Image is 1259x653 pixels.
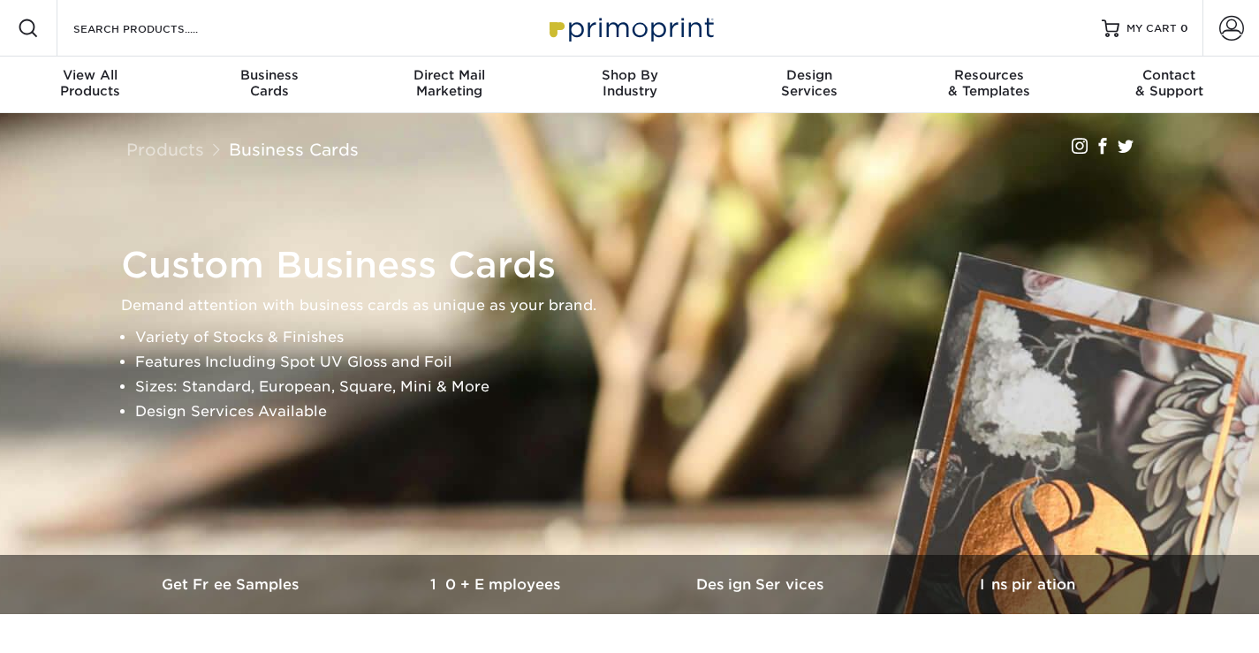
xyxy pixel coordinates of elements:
[1079,67,1259,99] div: & Support
[895,555,1160,614] a: Inspiration
[719,67,899,83] span: Design
[121,293,1155,318] p: Demand attention with business cards as unique as your brand.
[1079,57,1259,113] a: Contact& Support
[899,57,1080,113] a: Resources& Templates
[899,67,1080,83] span: Resources
[135,350,1155,375] li: Features Including Spot UV Gloss and Foil
[895,576,1160,593] h3: Inspiration
[1126,21,1177,36] span: MY CART
[1079,67,1259,83] span: Contact
[540,67,720,99] div: Industry
[365,555,630,614] a: 10+ Employees
[899,67,1080,99] div: & Templates
[365,576,630,593] h3: 10+ Employees
[135,325,1155,350] li: Variety of Stocks & Finishes
[72,18,244,39] input: SEARCH PRODUCTS.....
[719,67,899,99] div: Services
[630,555,895,614] a: Design Services
[1180,22,1188,34] span: 0
[135,399,1155,424] li: Design Services Available
[542,9,718,47] img: Primoprint
[540,57,720,113] a: Shop ByIndustry
[121,244,1155,286] h1: Custom Business Cards
[180,67,360,83] span: Business
[719,57,899,113] a: DesignServices
[540,67,720,83] span: Shop By
[360,67,540,99] div: Marketing
[630,576,895,593] h3: Design Services
[126,140,204,159] a: Products
[360,57,540,113] a: Direct MailMarketing
[100,576,365,593] h3: Get Free Samples
[100,555,365,614] a: Get Free Samples
[135,375,1155,399] li: Sizes: Standard, European, Square, Mini & More
[360,67,540,83] span: Direct Mail
[180,67,360,99] div: Cards
[229,140,359,159] a: Business Cards
[180,57,360,113] a: BusinessCards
